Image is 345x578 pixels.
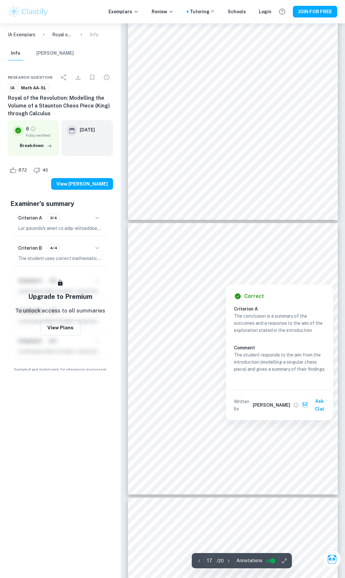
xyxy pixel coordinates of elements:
[15,307,105,315] p: To unlock access to all summaries
[32,165,52,176] div: Dislike
[217,557,224,564] p: / 20
[8,165,30,176] div: Like
[48,215,59,221] span: 3/4
[100,71,113,84] div: Report issue
[51,178,113,190] button: View [PERSON_NAME]
[8,84,17,92] a: IA
[39,167,52,174] span: 40
[8,31,35,38] a: IA Exemplars
[52,31,73,38] p: Royal of the Revolution: Modelling the Volume of a Staunton Chess Piece (King) through Calculus
[302,402,308,408] img: clai.svg
[253,402,290,409] h6: [PERSON_NAME]
[57,71,70,84] div: Share
[18,84,49,92] a: Math AA-SL
[234,351,325,373] p: The student responds to the aim from the introduction (modelling a singular chess piece) and give...
[8,94,113,118] h6: Royal of the Revolution: Modelling the Volume of a Staunton Chess Piece (King) through Calculus
[301,395,330,415] button: Ask Clai
[28,292,92,301] h5: Upgrade to Premium
[8,367,113,377] span: Example of past student work. For reference on structure and expectations only. Do not copy.
[234,312,325,334] p: The conclusion is a summary of the outcomes and a response to the aim of the exploration stated i...
[36,46,74,61] button: [PERSON_NAME]
[323,550,341,568] button: Ask Clai
[277,6,288,17] button: Help and Feedback
[8,46,23,61] button: Info
[190,8,215,15] a: Tutoring
[18,255,103,262] p: The student uses correct mathematical notation, symbols, and terminology consistently and accurat...
[26,125,29,132] p: 6
[259,8,271,15] a: Login
[8,5,49,18] img: Clastify logo
[109,8,139,15] p: Exemplars
[8,74,52,80] span: Research question
[80,126,95,133] h6: [DATE]
[48,245,60,251] span: 4/4
[15,167,30,174] span: 872
[293,6,337,17] button: JOIN FOR FREE
[86,71,99,84] div: Bookmark
[236,557,262,564] span: Annotations
[18,141,54,151] button: Breakdown
[90,31,98,38] p: Info
[40,320,81,335] button: View Plans
[292,401,301,410] button: View full profile
[10,199,110,209] h5: Examiner's summary
[72,71,85,84] div: Download
[18,225,103,232] p: Lor ipsumdo's amet co adip-elitseddoe, temp incid utlabore etdolorem al enimadminimv, quis, nos e...
[234,305,330,312] h6: Criterion A
[19,85,49,91] span: Math AA-SL
[18,214,42,221] h6: Criterion A
[30,126,36,132] a: Grade fully verified
[8,85,17,91] span: IA
[152,8,174,15] p: Review
[244,292,264,300] h6: Correct
[26,132,54,138] span: Fully verified
[228,8,246,15] a: Schools
[234,398,251,412] p: Written by
[234,344,325,351] h6: Comment
[18,244,42,252] h6: Criterion B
